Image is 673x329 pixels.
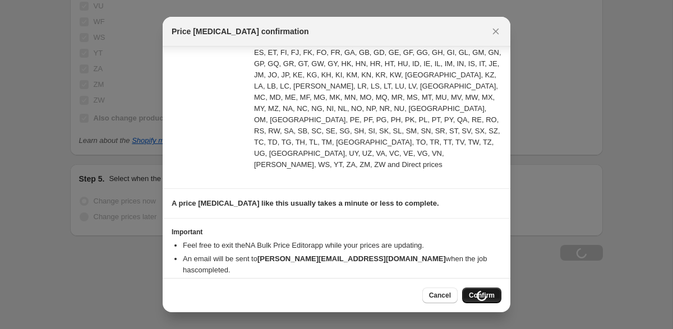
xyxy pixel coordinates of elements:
li: Feel free to exit the NA Bulk Price Editor app while your prices are updating. [183,240,501,251]
li: An email will be sent to when the job has completed . [183,253,501,276]
b: A price [MEDICAL_DATA] like this usually takes a minute or less to complete. [172,199,439,207]
button: Cancel [422,288,458,303]
span: Price [MEDICAL_DATA] confirmation [172,26,309,37]
dd: AD, AE, AG, AI, AL, AM, AO, AR, AT, AU, AW, AZ, BA, BB, BD, BE, BF, BG, BH, BI, BJ, BL, BM, BN, B... [254,4,501,179]
b: [PERSON_NAME][EMAIL_ADDRESS][DOMAIN_NAME] [257,254,446,263]
button: Close [488,24,504,39]
span: Cancel [429,291,451,300]
h3: Important [172,228,501,237]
